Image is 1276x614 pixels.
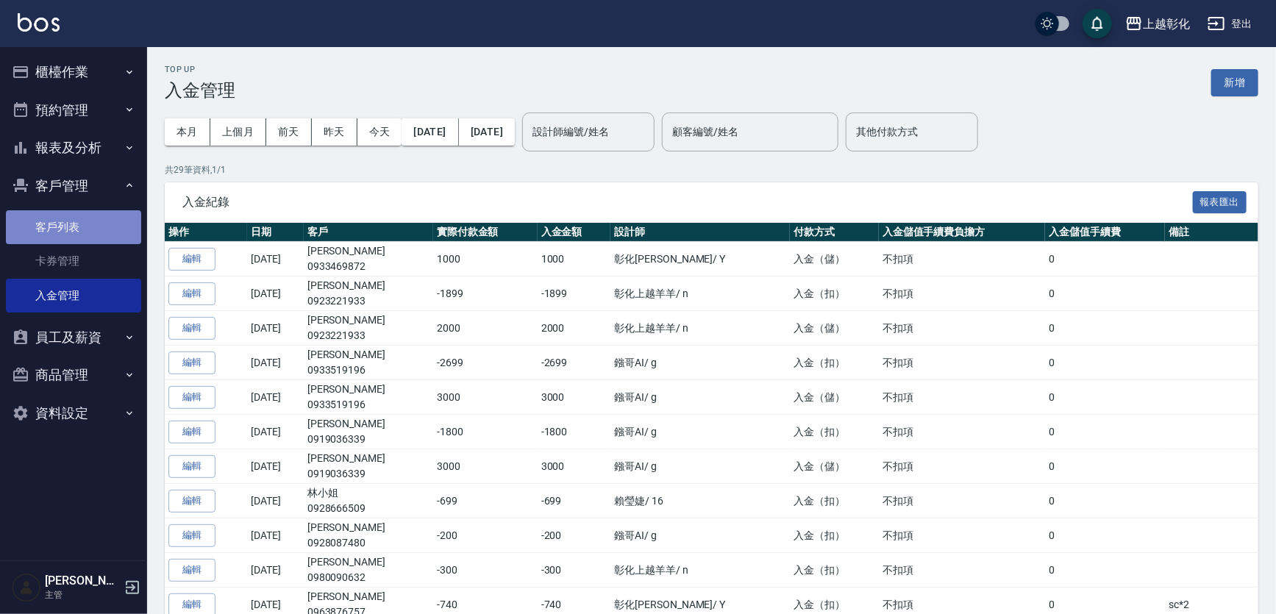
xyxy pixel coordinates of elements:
[1045,380,1165,415] td: 0
[790,415,879,449] td: 入金（扣）
[538,223,611,242] th: 入金金額
[307,570,430,585] p: 0980090632
[538,380,611,415] td: 3000
[433,415,538,449] td: -1800
[6,318,141,357] button: 員工及薪資
[304,223,433,242] th: 客戶
[879,346,1045,380] td: 不扣項
[433,449,538,484] td: 3000
[247,553,304,588] td: [DATE]
[210,118,266,146] button: 上個月
[307,501,430,516] p: 0928666509
[433,346,538,380] td: -2699
[538,311,611,346] td: 2000
[1045,518,1165,553] td: 0
[610,553,790,588] td: 彰化上越羊羊 / n
[1143,15,1190,33] div: 上越彰化
[433,380,538,415] td: 3000
[168,559,215,582] button: 編輯
[1045,223,1165,242] th: 入金儲值手續費
[1202,10,1258,38] button: 登出
[247,518,304,553] td: [DATE]
[6,91,141,129] button: 預約管理
[304,484,433,518] td: 林小姐
[433,553,538,588] td: -300
[538,484,611,518] td: -699
[247,346,304,380] td: [DATE]
[304,311,433,346] td: [PERSON_NAME]
[1083,9,1112,38] button: save
[304,242,433,276] td: [PERSON_NAME]
[307,363,430,378] p: 0933519196
[307,397,430,413] p: 0933519196
[879,553,1045,588] td: 不扣項
[433,223,538,242] th: 實際付款金額
[168,421,215,443] button: 編輯
[790,380,879,415] td: 入金（儲）
[610,415,790,449] td: 鏹哥AI / g
[538,518,611,553] td: -200
[790,346,879,380] td: 入金（扣）
[304,553,433,588] td: [PERSON_NAME]
[879,276,1045,311] td: 不扣項
[790,311,879,346] td: 入金（儲）
[790,276,879,311] td: 入金（扣）
[1211,75,1258,89] a: 新增
[1045,484,1165,518] td: 0
[307,293,430,309] p: 0923221933
[6,356,141,394] button: 商品管理
[433,311,538,346] td: 2000
[357,118,402,146] button: 今天
[790,223,879,242] th: 付款方式
[790,242,879,276] td: 入金（儲）
[459,118,515,146] button: [DATE]
[610,276,790,311] td: 彰化上越羊羊 / n
[307,535,430,551] p: 0928087480
[879,415,1045,449] td: 不扣項
[165,80,235,101] h3: 入金管理
[182,195,1193,210] span: 入金紀錄
[168,248,215,271] button: 編輯
[610,242,790,276] td: 彰化[PERSON_NAME] / Y
[247,242,304,276] td: [DATE]
[247,311,304,346] td: [DATE]
[879,380,1045,415] td: 不扣項
[879,518,1045,553] td: 不扣項
[610,223,790,242] th: 設計師
[1045,242,1165,276] td: 0
[165,223,247,242] th: 操作
[790,484,879,518] td: 入金（扣）
[790,449,879,484] td: 入金（儲）
[12,573,41,602] img: Person
[1211,69,1258,96] button: 新增
[1045,449,1165,484] td: 0
[538,449,611,484] td: 3000
[433,276,538,311] td: -1899
[168,317,215,340] button: 編輯
[168,455,215,478] button: 編輯
[6,210,141,244] a: 客戶列表
[247,276,304,311] td: [DATE]
[610,518,790,553] td: 鏹哥AI / g
[538,242,611,276] td: 1000
[538,415,611,449] td: -1800
[1193,191,1247,214] button: 報表匯出
[879,484,1045,518] td: 不扣項
[304,276,433,311] td: [PERSON_NAME]
[304,449,433,484] td: [PERSON_NAME]
[307,328,430,343] p: 0923221933
[1045,276,1165,311] td: 0
[538,346,611,380] td: -2699
[247,449,304,484] td: [DATE]
[45,588,120,601] p: 主管
[247,415,304,449] td: [DATE]
[1045,553,1165,588] td: 0
[433,518,538,553] td: -200
[307,259,430,274] p: 0933469872
[879,223,1045,242] th: 入金儲值手續費負擔方
[266,118,312,146] button: 前天
[6,129,141,167] button: 報表及分析
[433,242,538,276] td: 1000
[304,415,433,449] td: [PERSON_NAME]
[1119,9,1196,39] button: 上越彰化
